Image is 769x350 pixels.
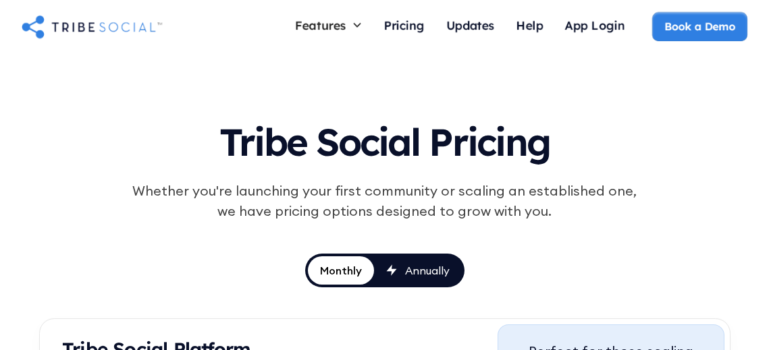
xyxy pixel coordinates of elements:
div: Updates [446,18,495,32]
h1: Tribe Social Pricing [72,108,698,170]
a: Help [506,12,554,41]
a: home [22,13,162,40]
a: Book a Demo [652,12,747,40]
a: Pricing [373,12,435,41]
div: Whether you're launching your first community or scaling an established one, we have pricing opti... [126,181,644,221]
div: Pricing [384,18,425,32]
div: Annually [405,263,450,278]
div: Features [284,12,373,38]
div: Monthly [320,263,362,278]
div: Features [295,18,346,32]
div: Help [516,18,543,32]
div: App Login [565,18,625,32]
a: Updates [435,12,506,41]
a: App Login [554,12,636,41]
